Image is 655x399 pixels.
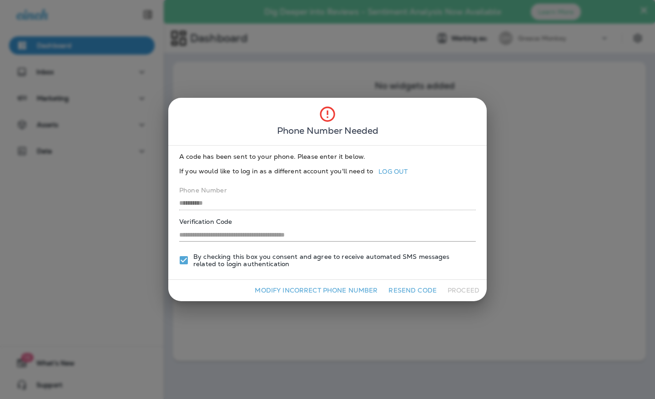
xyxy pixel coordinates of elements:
button: Modify Incorrect Phone Number [251,283,381,298]
a: log out [375,165,411,179]
label: Phone Number [179,186,476,195]
p: A code has been sent to your phone. Please enter it below. [179,153,476,160]
span: By checking this box you consent and agree to receive automated SMS messages related to login aut... [193,253,469,268]
button: Resend Code [385,283,440,298]
span: Phone Number Needed [277,123,378,138]
p: If you would like to log in as a different account you'll need to [179,165,476,179]
label: Verification Code [179,217,476,226]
